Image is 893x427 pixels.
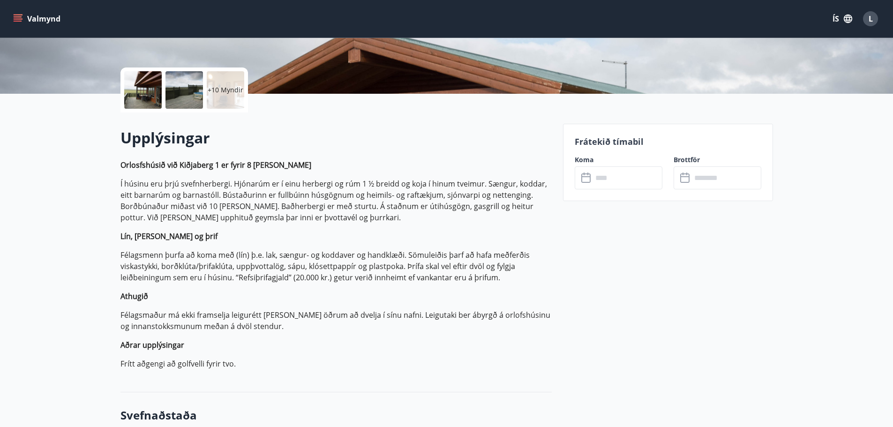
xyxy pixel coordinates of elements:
strong: Lín, [PERSON_NAME] og þrif [120,231,218,241]
button: ÍS [827,10,857,27]
p: Frítt aðgengi að golfvelli fyrir tvo. [120,358,552,369]
p: Frátekið tímabil [575,135,761,148]
h3: Svefnaðstaða [120,407,552,423]
p: +10 Myndir [208,85,243,95]
label: Koma [575,155,662,165]
button: L [859,7,882,30]
p: Í húsinu eru þrjú svefnherbergi. Hjónarúm er í einu herbergi og rúm 1 ½ breidd og koja í hinum tv... [120,178,552,223]
span: L [869,14,873,24]
h2: Upplýsingar [120,127,552,148]
button: menu [11,10,64,27]
label: Brottför [674,155,761,165]
strong: Orlosfshúsið við Kiðjaberg 1 er fyrir 8 [PERSON_NAME] [120,160,311,170]
p: Félagsmenn þurfa að koma með (lín) þ.e. lak, sængur- og koddaver og handklæði. Sömuleiðis þarf að... [120,249,552,283]
p: Félagsmaður má ekki framselja leigurétt [PERSON_NAME] öðrum að dvelja í sínu nafni. Leigutaki ber... [120,309,552,332]
strong: Aðrar upplýsingar [120,340,184,350]
strong: Athugið [120,291,148,301]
